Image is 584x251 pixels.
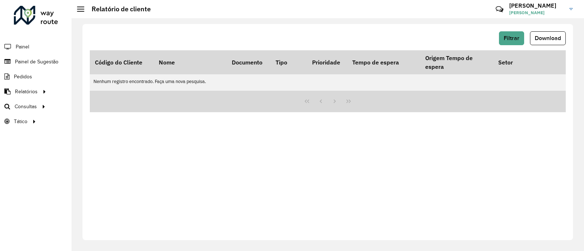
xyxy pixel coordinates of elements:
[347,50,420,74] th: Tempo de espera
[16,43,29,51] span: Painel
[420,50,493,74] th: Origem Tempo de espera
[504,35,519,41] span: Filtrar
[270,50,307,74] th: Tipo
[154,50,227,74] th: Nome
[535,35,561,41] span: Download
[90,50,154,74] th: Código do Cliente
[492,1,507,17] a: Contato Rápido
[15,88,38,95] span: Relatórios
[15,103,37,110] span: Consultas
[84,5,151,13] h2: Relatório de cliente
[509,9,564,16] span: [PERSON_NAME]
[499,31,524,45] button: Filtrar
[307,50,347,74] th: Prioridade
[14,73,32,81] span: Pedidos
[530,31,566,45] button: Download
[15,58,58,66] span: Painel de Sugestão
[227,50,270,74] th: Documento
[14,118,27,125] span: Tático
[493,50,566,74] th: Setor
[509,2,564,9] h3: [PERSON_NAME]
